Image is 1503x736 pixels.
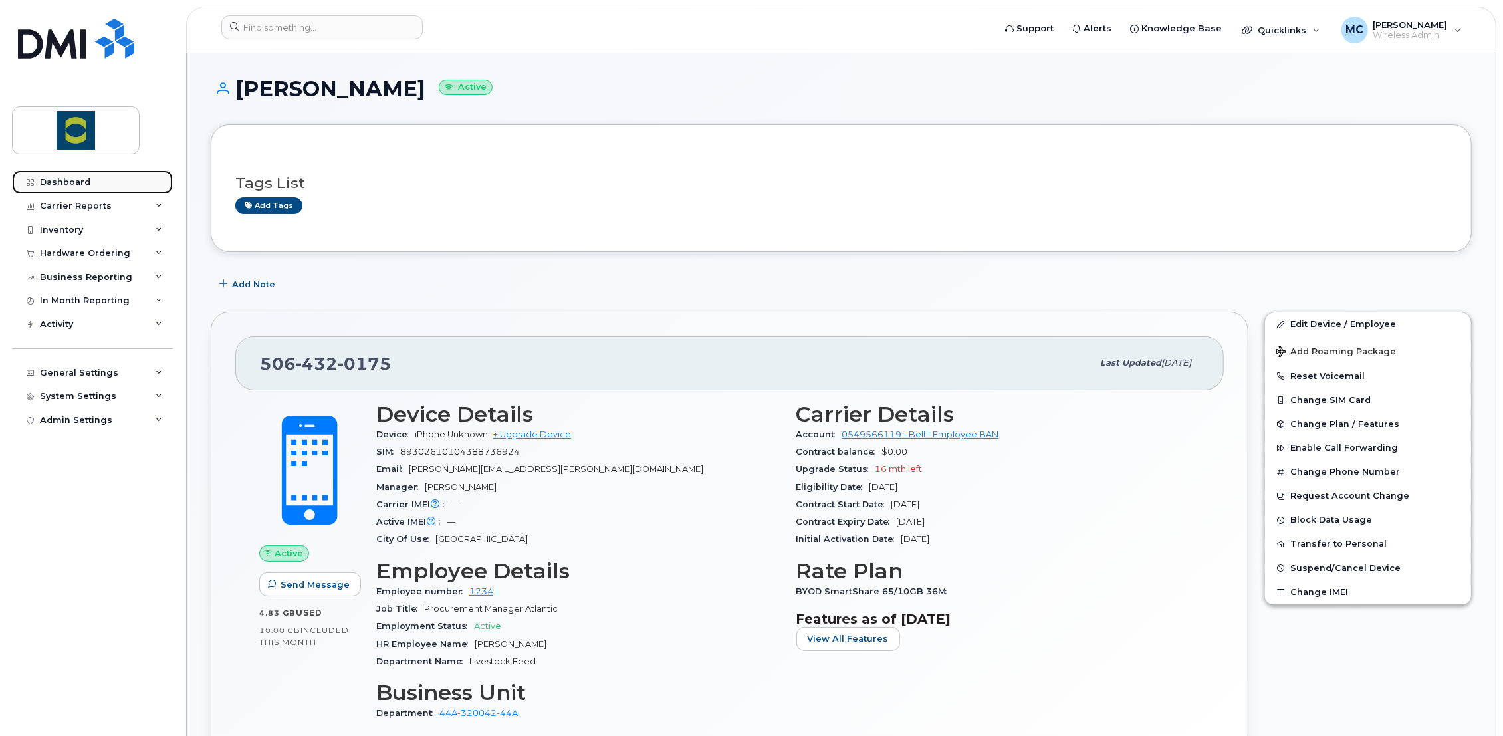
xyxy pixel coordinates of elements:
a: 1234 [469,586,493,596]
span: included this month [259,625,349,647]
span: Contract Expiry Date [796,517,897,527]
span: Carrier IMEI [376,499,451,509]
span: Add Roaming Package [1276,346,1396,359]
span: Employee number [376,586,469,596]
span: Active [474,621,501,631]
a: + Upgrade Device [493,429,571,439]
h3: Device Details [376,402,780,426]
span: — [447,517,455,527]
span: 432 [296,354,338,374]
span: [DATE] [869,482,898,492]
span: Account [796,429,842,439]
h3: Rate Plan [796,559,1201,583]
span: Send Message [281,578,350,591]
span: [DATE] [901,534,930,544]
button: Suspend/Cancel Device [1265,556,1471,580]
span: Department Name [376,656,469,666]
span: Employment Status [376,621,474,631]
span: HR Employee Name [376,639,475,649]
span: 506 [260,354,392,374]
span: 0175 [338,354,392,374]
a: Add tags [235,197,302,214]
button: Change Phone Number [1265,460,1471,484]
button: Request Account Change [1265,484,1471,508]
span: $0.00 [882,447,908,457]
span: 89302610104388736924 [400,447,520,457]
button: Enable Call Forwarding [1265,436,1471,460]
span: Manager [376,482,425,492]
span: Eligibility Date [796,482,869,492]
span: Initial Activation Date [796,534,901,544]
h3: Business Unit [376,681,780,705]
button: Block Data Usage [1265,508,1471,532]
span: Active IMEI [376,517,447,527]
button: Change Plan / Features [1265,412,1471,436]
a: 0549566119 - Bell - Employee BAN [842,429,999,439]
h1: [PERSON_NAME] [211,77,1472,100]
button: Reset Voicemail [1265,364,1471,388]
span: [DATE] [897,517,925,527]
span: iPhone Unknown [415,429,488,439]
span: 10.00 GB [259,626,300,635]
span: BYOD SmartShare 65/10GB 36M [796,586,954,596]
span: Suspend/Cancel Device [1290,563,1401,573]
span: SIM [376,447,400,457]
span: [PERSON_NAME] [425,482,497,492]
span: [DATE] [1161,358,1191,368]
button: Send Message [259,572,361,596]
span: Upgrade Status [796,464,875,474]
button: View All Features [796,627,900,651]
small: Active [439,80,493,95]
span: — [451,499,459,509]
button: Add Roaming Package [1265,337,1471,364]
h3: Employee Details [376,559,780,583]
span: Job Title [376,604,424,614]
span: used [296,608,322,618]
span: Livestock Feed [469,656,536,666]
span: Device [376,429,415,439]
a: Edit Device / Employee [1265,312,1471,336]
span: Email [376,464,409,474]
button: Add Note [211,272,287,296]
button: Change SIM Card [1265,388,1471,412]
span: Last updated [1100,358,1161,368]
span: [PERSON_NAME] [475,639,546,649]
h3: Carrier Details [796,402,1201,426]
span: 4.83 GB [259,608,296,618]
span: [DATE] [891,499,920,509]
button: Transfer to Personal [1265,532,1471,556]
span: Contract balance [796,447,882,457]
a: 44A-320042-44A [439,708,518,718]
span: [GEOGRAPHIC_DATA] [435,534,528,544]
span: Add Note [232,278,275,291]
span: Enable Call Forwarding [1290,443,1398,453]
button: Change IMEI [1265,580,1471,604]
span: City Of Use [376,534,435,544]
span: Contract Start Date [796,499,891,509]
span: View All Features [808,632,889,645]
span: Change Plan / Features [1290,419,1399,429]
h3: Features as of [DATE] [796,611,1201,627]
span: Procurement Manager Atlantic [424,604,558,614]
h3: Tags List [235,175,1447,191]
span: Department [376,708,439,718]
span: Active [275,547,303,560]
span: 16 mth left [875,464,923,474]
span: [PERSON_NAME][EMAIL_ADDRESS][PERSON_NAME][DOMAIN_NAME] [409,464,703,474]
